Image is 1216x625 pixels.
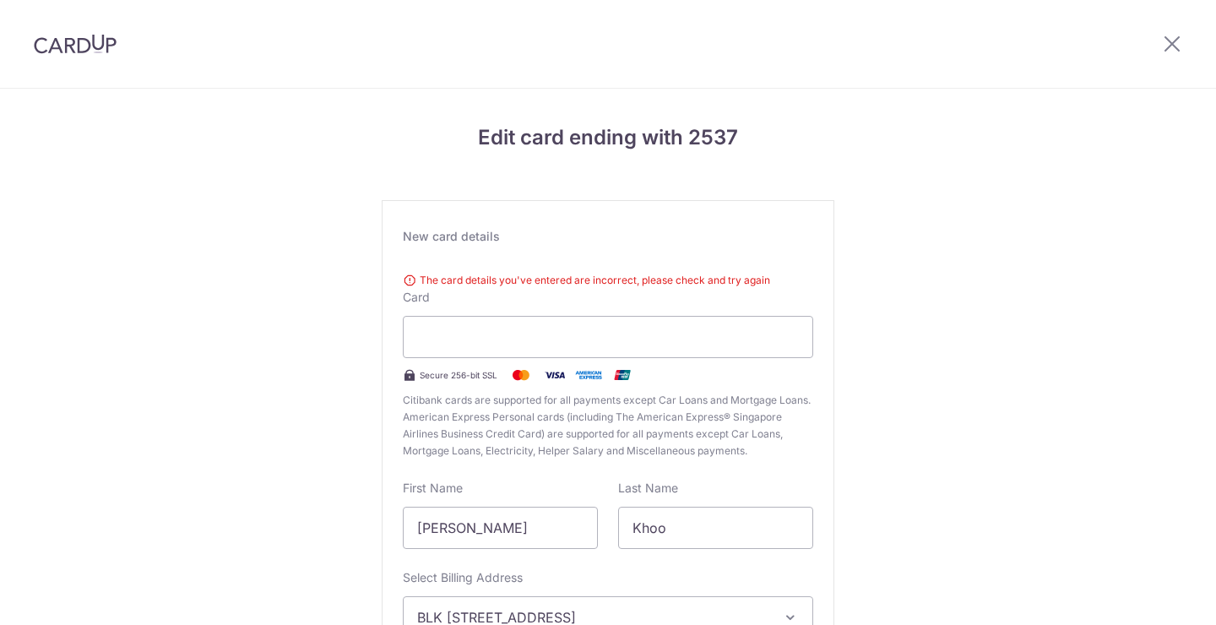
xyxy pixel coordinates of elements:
[403,392,813,459] span: Citibank cards are supported for all payments except Car Loans and Mortgage Loans. American Expre...
[403,272,813,289] div: The card details you've entered are incorrect, please check and try again
[403,228,813,245] div: New card details
[605,365,639,385] img: .alt.unionpay
[618,480,678,497] label: Last Name
[403,507,598,549] input: Cardholder First Name
[403,569,523,586] label: Select Billing Address
[1107,574,1199,617] iframe: Opens a widget where you can find more information
[417,327,799,347] iframe: Secure card payment input frame
[34,34,117,54] img: CardUp
[504,365,538,385] img: Mastercard
[382,122,834,153] h4: Edit card ending with 2537
[538,365,572,385] img: Visa
[618,507,813,549] input: Cardholder Last Name
[420,368,497,382] span: Secure 256-bit SSL
[572,365,605,385] img: .alt.amex
[403,289,430,306] label: Card
[403,480,463,497] label: First Name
